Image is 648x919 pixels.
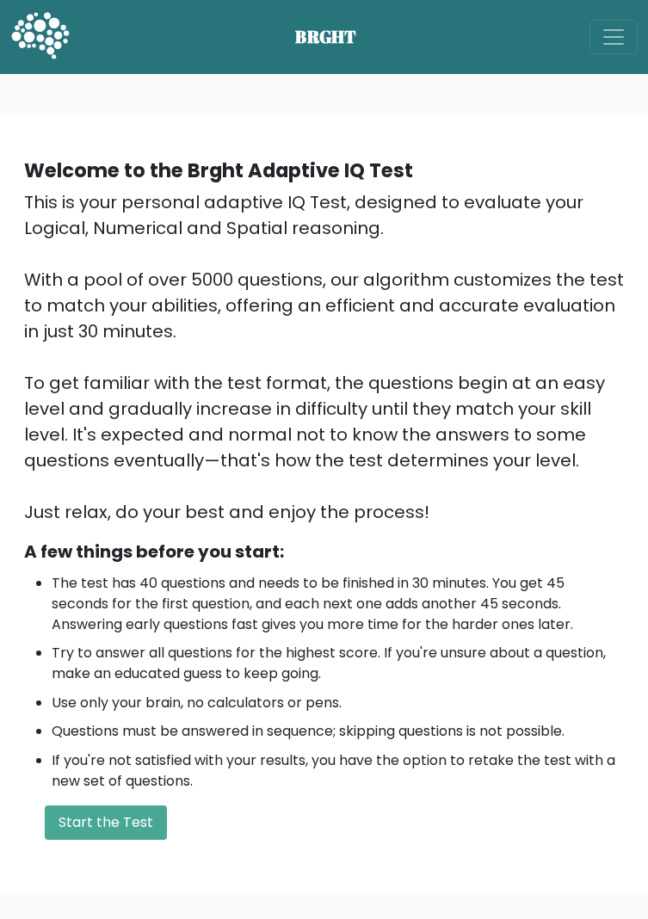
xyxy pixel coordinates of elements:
[24,189,624,525] div: This is your personal adaptive IQ Test, designed to evaluate your Logical, Numerical and Spatial ...
[589,20,638,54] button: Toggle navigation
[52,693,624,713] li: Use only your brain, no calculators or pens.
[24,539,624,564] div: A few things before you start:
[45,805,167,840] button: Start the Test
[52,750,624,792] li: If you're not satisfied with your results, you have the option to retake the test with a new set ...
[52,643,624,684] li: Try to answer all questions for the highest score. If you're unsure about a question, make an edu...
[24,157,413,184] b: Welcome to the Brght Adaptive IQ Test
[295,24,378,50] span: BRGHT
[52,573,624,635] li: The test has 40 questions and needs to be finished in 30 minutes. You get 45 seconds for the firs...
[52,721,624,742] li: Questions must be answered in sequence; skipping questions is not possible.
